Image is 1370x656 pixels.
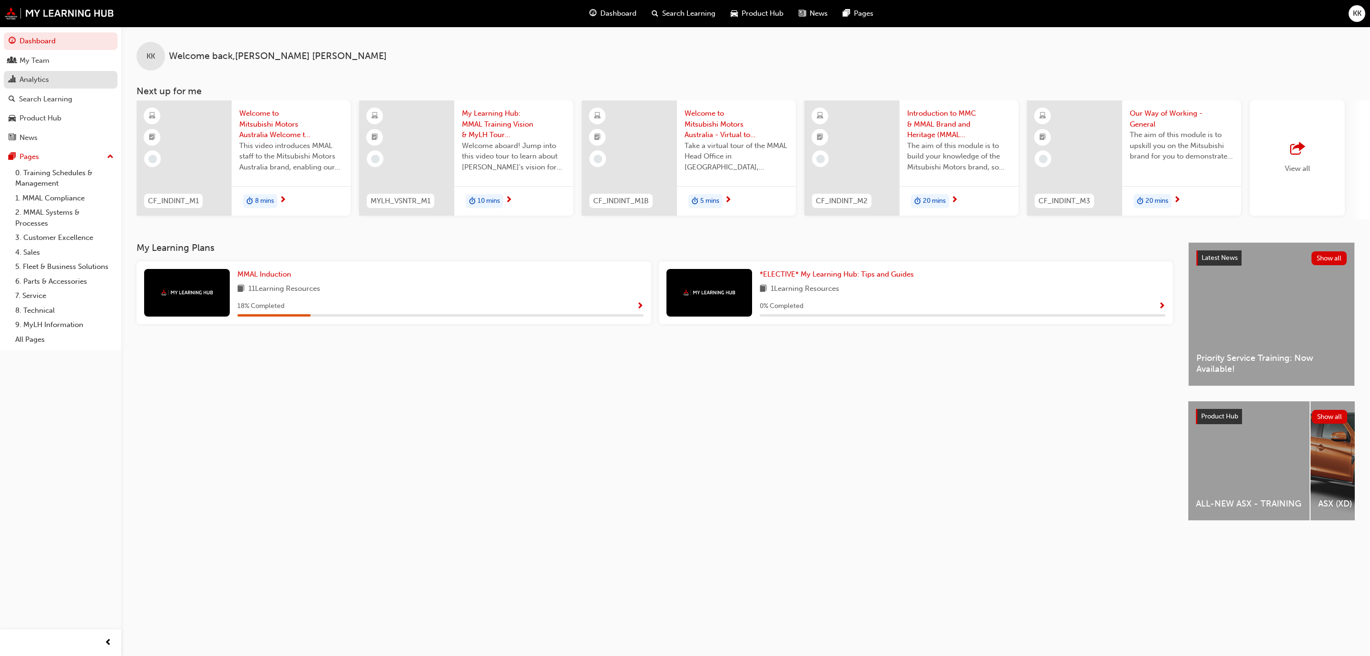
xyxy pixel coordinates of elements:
[137,100,351,216] a: CF_INDINT_M1Welcome to Mitsubishi Motors Australia Welcome to Mitsubishi Motors Australia - Video...
[817,110,823,122] span: learningResourceType_ELEARNING-icon
[20,55,49,66] div: My Team
[1130,129,1233,162] span: The aim of this module is to upskill you on the Mitsubishi brand for you to demonstrate the same ...
[760,270,914,278] span: *ELECTIVE* My Learning Hub: Tips and Guides
[148,155,157,163] span: learningRecordVerb_NONE-icon
[1039,110,1046,122] span: learningResourceType_ELEARNING-icon
[121,86,1370,97] h3: Next up for me
[4,148,117,166] button: Pages
[816,196,868,207] span: CF_INDINT_M2
[20,132,38,143] div: News
[636,302,644,311] span: Show Progress
[662,8,715,19] span: Search Learning
[816,155,825,163] span: learningRecordVerb_NONE-icon
[147,51,155,62] span: KK
[9,57,16,65] span: people-icon
[683,289,735,296] img: mmal
[462,108,566,140] span: My Learning Hub: MMAL Training Vision & MyLH Tour (Elective)
[4,30,117,148] button: DashboardMy TeamAnalyticsSearch LearningProduct HubNews
[11,303,117,318] a: 8. Technical
[4,90,117,108] a: Search Learning
[1202,254,1238,262] span: Latest News
[19,94,72,105] div: Search Learning
[843,8,850,20] span: pages-icon
[148,196,199,207] span: CF_INDINT_M1
[9,153,16,161] span: pages-icon
[1196,250,1347,266] a: Latest NewsShow all
[731,8,738,20] span: car-icon
[835,4,881,23] a: pages-iconPages
[9,134,16,142] span: news-icon
[594,131,601,144] span: booktick-icon
[810,8,828,19] span: News
[9,95,15,104] span: search-icon
[600,8,636,19] span: Dashboard
[1285,164,1310,173] span: View all
[914,195,921,208] span: duration-icon
[469,195,476,208] span: duration-icon
[1290,142,1304,156] span: outbound-icon
[742,8,783,19] span: Product Hub
[11,166,117,191] a: 0. Training Schedules & Management
[4,71,117,89] a: Analytics
[11,288,117,303] a: 7. Service
[11,318,117,332] a: 9. MyLH Information
[1353,8,1361,19] span: KK
[20,74,49,85] div: Analytics
[5,7,114,20] img: mmal
[11,274,117,289] a: 6. Parts & Accessories
[11,205,117,230] a: 2. MMAL Systems & Processes
[1188,401,1310,520] a: ALL-NEW ASX - TRAINING
[372,110,378,122] span: learningResourceType_ELEARNING-icon
[505,196,512,205] span: next-icon
[149,131,156,144] span: booktick-icon
[589,8,597,20] span: guage-icon
[1130,108,1233,129] span: Our Way of Working - General
[237,301,284,312] span: 18 % Completed
[20,151,39,162] div: Pages
[760,301,803,312] span: 0 % Completed
[9,37,16,46] span: guage-icon
[692,195,698,208] span: duration-icon
[371,155,380,163] span: learningRecordVerb_NONE-icon
[685,140,788,173] span: Take a virtual tour of the MMAL Head Office in [GEOGRAPHIC_DATA], [GEOGRAPHIC_DATA].
[237,270,291,278] span: MMAL Induction
[724,196,732,205] span: next-icon
[4,32,117,50] a: Dashboard
[1027,100,1241,216] a: CF_INDINT_M3Our Way of Working - GeneralThe aim of this module is to upskill you on the Mitsubish...
[652,8,658,20] span: search-icon
[791,4,835,23] a: news-iconNews
[923,196,946,207] span: 20 mins
[854,8,873,19] span: Pages
[1145,196,1168,207] span: 20 mins
[4,129,117,147] a: News
[907,140,1011,173] span: The aim of this module is to build your knowledge of the Mitsubishi Motors brand, so you can demo...
[1174,196,1181,205] span: next-icon
[594,155,602,163] span: learningRecordVerb_NONE-icon
[11,259,117,274] a: 5. Fleet & Business Solutions
[760,269,918,280] a: *ELECTIVE* My Learning Hub: Tips and Guides
[4,109,117,127] a: Product Hub
[237,283,245,295] span: book-icon
[593,196,649,207] span: CF_INDINT_M1B
[11,191,117,206] a: 1. MMAL Compliance
[4,52,117,70] a: My Team
[371,196,431,207] span: MYLH_VSNTR_M1
[582,4,644,23] a: guage-iconDashboard
[1158,300,1165,312] button: Show Progress
[478,196,500,207] span: 10 mins
[636,300,644,312] button: Show Progress
[149,110,156,122] span: learningResourceType_ELEARNING-icon
[137,242,1173,253] h3: My Learning Plans
[817,131,823,144] span: booktick-icon
[771,283,839,295] span: 1 Learning Resources
[11,230,117,245] a: 3. Customer Excellence
[279,196,286,205] span: next-icon
[1311,251,1347,265] button: Show all
[1349,5,1365,22] button: KK
[907,108,1011,140] span: Introduction to MMC & MMAL Brand and Heritage (MMAL Induction)
[462,140,566,173] span: Welcome aboard! Jump into this video tour to learn about [PERSON_NAME]'s vision for your learning...
[582,100,796,216] a: CF_INDINT_M1BWelcome to Mitsubishi Motors Australia - Virtual tour video for all MMAL staffTake a...
[246,195,253,208] span: duration-icon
